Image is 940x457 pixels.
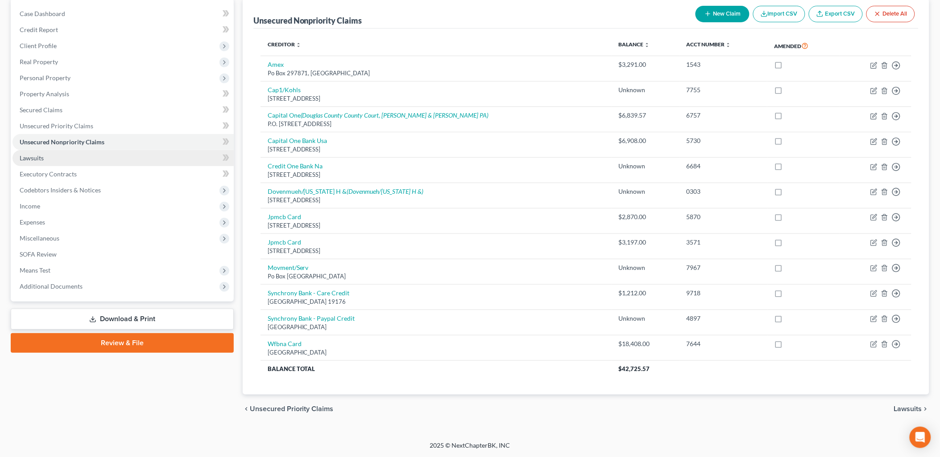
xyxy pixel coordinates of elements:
div: $2,870.00 [619,212,672,221]
span: Personal Property [20,74,70,82]
div: $3,291.00 [619,60,672,69]
div: 7644 [687,339,760,348]
i: unfold_more [296,42,301,48]
span: Real Property [20,58,58,65]
i: chevron_right [922,405,929,412]
div: Unknown [619,187,672,196]
div: $18,408.00 [619,339,672,348]
a: Balance unfold_more [619,41,650,48]
div: 5730 [687,136,760,145]
button: Import CSV [753,6,805,22]
a: Lawsuits [12,150,234,166]
span: Income [20,202,40,210]
th: Balance Total [261,361,612,377]
a: Jpmcb Card [268,238,301,246]
span: Unsecured Priority Claims [20,122,93,130]
span: Codebtors Insiders & Notices [20,186,101,194]
a: Capital One(Douglas County County Court, [PERSON_NAME] & [PERSON_NAME] PA) [268,111,489,119]
div: [STREET_ADDRESS] [268,196,605,204]
a: Capital One Bank Usa [268,137,327,144]
div: $6,839.57 [619,111,672,120]
span: Case Dashboard [20,10,65,17]
div: $3,197.00 [619,238,672,247]
a: Export CSV [809,6,863,22]
a: Secured Claims [12,102,234,118]
div: 6757 [687,111,760,120]
th: Amended [767,36,840,56]
div: [STREET_ADDRESS] [268,94,605,103]
div: Unknown [619,263,672,272]
i: (Dovenmueh/[US_STATE] H &) [347,188,424,195]
a: Jpmcb Card [268,213,301,220]
span: Means Test [20,266,50,274]
div: Unknown [619,162,672,171]
span: Lawsuits [894,405,922,412]
a: Cap1/Kohls [268,86,301,94]
span: Lawsuits [20,154,44,162]
a: Amex [268,61,284,68]
div: 4897 [687,314,760,323]
a: Unsecured Priority Claims [12,118,234,134]
span: Credit Report [20,26,58,33]
button: Delete All [866,6,915,22]
div: [GEOGRAPHIC_DATA] [268,348,605,357]
a: Unsecured Nonpriority Claims [12,134,234,150]
a: Creditor unfold_more [268,41,301,48]
button: New Claim [696,6,750,22]
div: Unknown [619,314,672,323]
div: [STREET_ADDRESS] [268,221,605,230]
div: Open Intercom Messenger [910,427,931,448]
button: Lawsuits chevron_right [894,405,929,412]
div: [GEOGRAPHIC_DATA] [268,323,605,331]
div: Unknown [619,86,672,94]
span: Expenses [20,218,45,226]
div: Unsecured Nonpriority Claims [253,15,362,26]
a: Credit Report [12,22,234,38]
a: Credit One Bank Na [268,162,323,170]
div: [STREET_ADDRESS] [268,171,605,179]
div: [STREET_ADDRESS] [268,145,605,154]
span: $42,725.57 [619,365,650,372]
span: Unsecured Priority Claims [250,405,334,412]
span: Secured Claims [20,106,62,114]
a: Synchrony Bank - Care Credit [268,289,350,297]
a: Download & Print [11,309,234,330]
a: Case Dashboard [12,6,234,22]
button: chevron_left Unsecured Priority Claims [243,405,334,412]
div: [GEOGRAPHIC_DATA] 19176 [268,298,605,306]
div: 1543 [687,60,760,69]
div: P.O. [STREET_ADDRESS] [268,120,605,128]
div: 0303 [687,187,760,196]
span: Property Analysis [20,90,69,98]
a: Executory Contracts [12,166,234,182]
div: 7967 [687,263,760,272]
a: SOFA Review [12,246,234,262]
div: [STREET_ADDRESS] [268,247,605,255]
i: chevron_left [243,405,250,412]
div: 5870 [687,212,760,221]
a: Synchrony Bank - Paypal Credit [268,314,355,322]
div: 9718 [687,289,760,298]
a: Movment/Serv [268,264,309,271]
a: Property Analysis [12,86,234,102]
a: Review & File [11,333,234,353]
div: $6,908.00 [619,136,672,145]
span: SOFA Review [20,250,57,258]
div: 6684 [687,162,760,171]
i: (Douglas County County Court, [PERSON_NAME] & [PERSON_NAME] PA) [301,111,489,119]
span: Additional Documents [20,282,83,290]
a: Wfbna Card [268,340,302,347]
span: Executory Contracts [20,170,77,178]
span: Client Profile [20,42,57,49]
div: 2025 © NextChapterBK, INC [216,441,725,457]
i: unfold_more [645,42,650,48]
i: unfold_more [726,42,731,48]
div: Po Box 297871, [GEOGRAPHIC_DATA] [268,69,605,78]
div: Po Box [GEOGRAPHIC_DATA] [268,272,605,281]
span: Miscellaneous [20,234,59,242]
a: Acct Number unfold_more [687,41,731,48]
div: $1,212.00 [619,289,672,298]
div: 3571 [687,238,760,247]
a: Dovenmueh/[US_STATE] H &(Dovenmueh/[US_STATE] H &) [268,188,424,195]
span: Unsecured Nonpriority Claims [20,138,104,146]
